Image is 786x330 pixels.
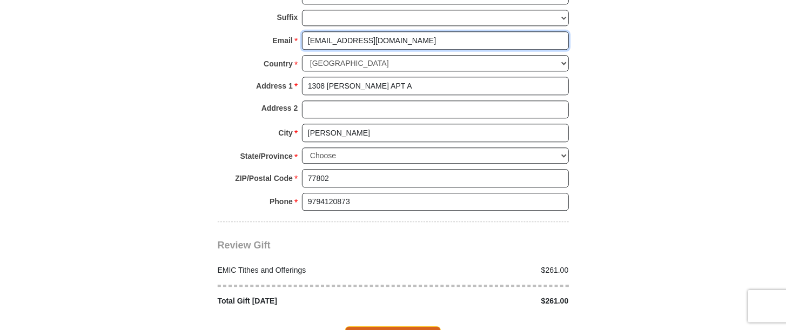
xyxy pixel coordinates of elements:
[277,10,298,25] strong: Suffix
[270,194,293,209] strong: Phone
[278,125,292,140] strong: City
[273,33,293,48] strong: Email
[240,149,293,164] strong: State/Province
[256,78,293,93] strong: Address 1
[218,240,271,251] span: Review Gift
[212,295,393,307] div: Total Gift [DATE]
[212,265,393,276] div: EMIC Tithes and Offerings
[264,56,293,71] strong: Country
[261,100,298,116] strong: Address 2
[393,295,575,307] div: $261.00
[393,265,575,276] div: $261.00
[235,171,293,186] strong: ZIP/Postal Code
